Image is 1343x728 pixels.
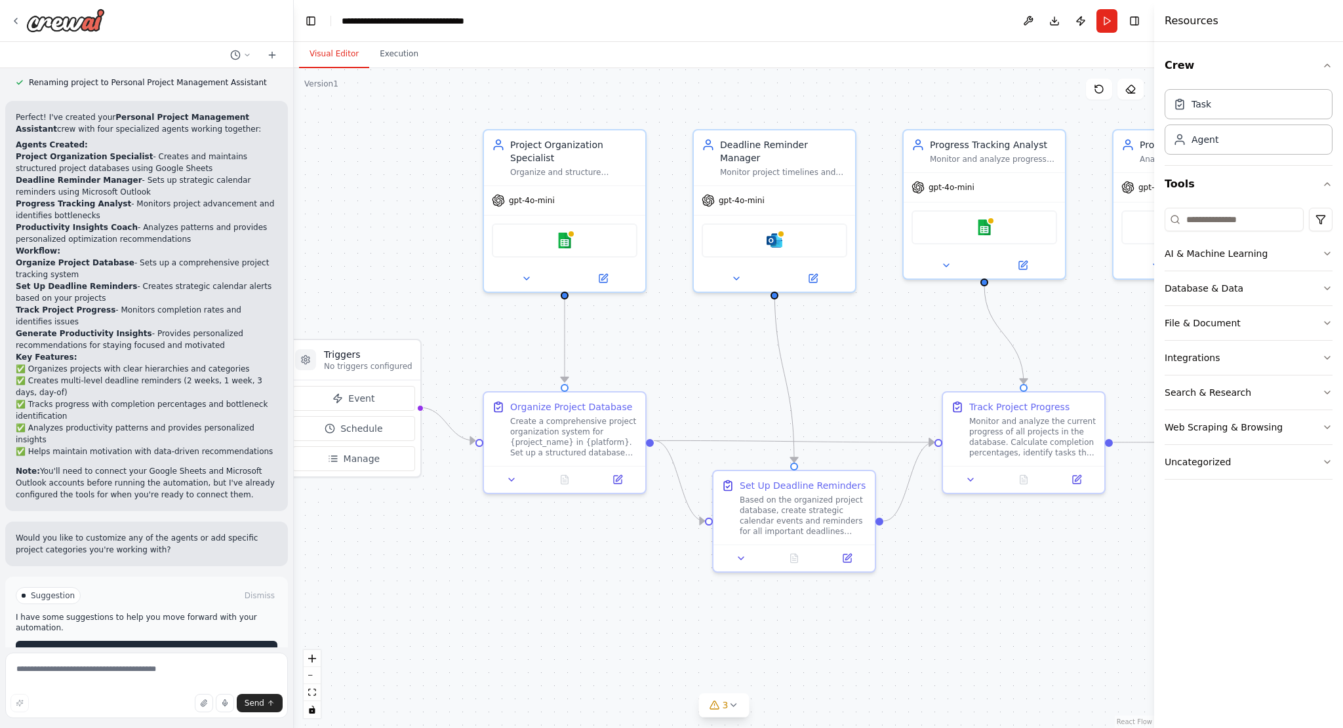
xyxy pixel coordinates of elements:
div: Tools [1165,202,1333,490]
div: React Flow controls [304,650,321,718]
span: Run Automation [121,646,184,657]
div: Set Up Deadline RemindersBased on the organized project database, create strategic calendar event... [712,470,876,573]
button: File & Document [1165,306,1333,340]
strong: Deadline Reminder Manager [16,176,142,185]
button: Dismiss [242,589,277,602]
button: Integrations [1165,341,1333,375]
button: Open in side panel [566,271,640,286]
li: ✅ Creates multi-level deadline reminders (2 weeks, 1 week, 3 days, day-of) [16,375,277,398]
div: AI & Machine Learning [1165,247,1268,260]
li: - Sets up a comprehensive project tracking system [16,257,277,280]
g: Edge from a00c9f61-181d-41f2-81a3-f44d8e0d4505 to 6798c764-eaa3-401a-a326-b06bc428cf63 [768,285,801,462]
strong: Progress Tracking Analyst [16,199,131,208]
span: Renaming project to Personal Project Management Assistant [29,77,267,88]
div: Create a comprehensive project organization system for {project_name} in {platform}. Set up a str... [510,416,637,458]
button: Send [237,694,283,712]
li: - Monitors project advancement and identifies bottlenecks [16,198,277,221]
strong: Generate Productivity Insights [16,329,152,338]
div: Monitor project timelines and create calendar events for important deadlines, ensuring {user_name... [720,167,847,178]
div: TriggersNo triggers configuredEventScheduleManage [286,339,422,478]
div: Crew [1165,84,1333,165]
button: toggle interactivity [304,701,321,718]
button: Uncategorized [1165,445,1333,479]
div: Deadline Reminder ManagerMonitor project timelines and create calendar events for important deadl... [692,129,856,293]
button: Open in side panel [824,550,870,566]
button: fit view [304,684,321,701]
div: Track Project Progress [969,400,1070,413]
div: Productivity Insights Coach [1140,138,1267,151]
li: ✅ Organizes projects with clear hierarchies and categories [16,363,277,375]
button: Tools [1165,166,1333,202]
button: 3 [699,693,750,718]
img: Google sheets [557,233,572,248]
g: Edge from 6798c764-eaa3-401a-a326-b06bc428cf63 to 579f0e89-043e-4446-bea7-7bf765d0c8ac [883,436,934,527]
div: Task [1192,98,1211,111]
button: Upload files [195,694,213,712]
img: Microsoft outlook [767,233,782,248]
div: Search & Research [1165,386,1251,399]
button: Web Scraping & Browsing [1165,410,1333,444]
span: 3 [723,699,729,712]
img: Logo [26,9,105,32]
button: Switch to previous chat [225,47,256,63]
div: Agent [1192,133,1218,146]
p: No triggers configured [324,361,412,372]
button: Crew [1165,47,1333,84]
button: Database & Data [1165,271,1333,305]
button: Run Automation [16,641,277,662]
h4: Resources [1165,13,1218,29]
button: No output available [767,550,822,566]
span: Schedule [340,422,382,435]
div: Progress Tracking Analyst [930,138,1057,151]
li: - Sets up strategic calendar reminders using Microsoft Outlook [16,174,277,198]
button: Click to speak your automation idea [216,694,234,712]
strong: Set Up Deadline Reminders [16,282,137,291]
button: AI & Machine Learning [1165,237,1333,271]
strong: Agents Created: [16,140,88,149]
div: Web Scraping & Browsing [1165,421,1283,434]
div: Deadline Reminder Manager [720,138,847,164]
button: Open in side panel [986,258,1060,273]
li: ✅ Helps maintain motivation with data-driven recommendations [16,446,277,457]
strong: Productivity Insights Coach [16,223,138,232]
button: Manage [292,446,415,471]
g: Edge from 7d0bdb47-5922-43a6-9c7f-23c730555e68 to 24c4308f-952c-4a9c-b9f2-31da8a2081c2 [558,285,571,382]
button: No output available [996,472,1052,488]
button: Improve this prompt [10,694,29,712]
div: Uncategorized [1165,455,1231,469]
button: Open in side panel [776,271,850,286]
button: Execution [369,41,429,68]
p: Perfect! I've created your crew with four specialized agents working together: [16,111,277,135]
li: ✅ Tracks progress with completion percentages and bottleneck identification [16,398,277,422]
span: Manage [344,452,380,465]
button: Hide right sidebar [1125,12,1144,30]
button: Event [292,386,415,411]
div: Monitor and analyze progress on {project_name} goals by tracking completion rates, identifying bo... [930,154,1057,164]
div: Organize Project Database [510,400,632,413]
strong: Track Project Progress [16,305,115,315]
div: Project Organization SpecialistOrganize and structure personal projects by creating comprehensive... [483,129,647,293]
li: - Creates strategic calendar alerts based on your projects [16,280,277,304]
li: ✅ Analyzes productivity patterns and provides personalized insights [16,422,277,446]
g: Edge from f354017f-1556-4d36-baa1-1baddb17b43f to 579f0e89-043e-4446-bea7-7bf765d0c8ac [978,285,1030,383]
strong: Workflow: [16,246,60,256]
a: React Flow attribution [1117,718,1152,725]
g: Edge from 579f0e89-043e-4446-bea7-7bf765d0c8ac to fe14a154-2d90-4f85-9856-8bdeb25cd919 [1113,436,1163,449]
span: gpt-4o-mini [509,195,555,206]
span: gpt-4o-mini [929,182,974,193]
p: You'll need to connect your Google Sheets and Microsoft Outlook accounts before running the autom... [16,465,277,501]
div: Based on the organized project database, create strategic calendar events and reminders for all i... [740,495,867,537]
div: Track Project ProgressMonitor and analyze the current progress of all projects in the database. C... [942,391,1106,494]
li: - Provides personalized recommendations for staying focused and motivated [16,328,277,351]
button: Schedule [292,416,415,441]
div: Productivity Insights CoachAnalyze productivity patterns and provide personalized insights to hel... [1112,129,1276,280]
button: Start a new chat [262,47,283,63]
strong: Organize Project Database [16,258,134,267]
nav: breadcrumb [342,14,489,28]
div: Project Organization Specialist [510,138,637,164]
li: - Analyzes patterns and provides personalized optimization recommendations [16,221,277,245]
g: Edge from 24c4308f-952c-4a9c-b9f2-31da8a2081c2 to 6798c764-eaa3-401a-a326-b06bc428cf63 [654,434,704,527]
strong: Project Organization Specialist [16,152,153,161]
button: zoom in [304,650,321,667]
div: Integrations [1165,351,1220,364]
